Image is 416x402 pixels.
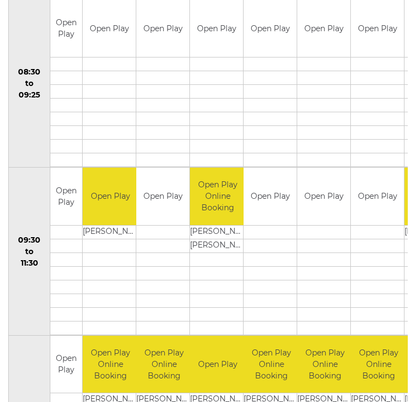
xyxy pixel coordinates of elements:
[190,1,243,58] td: Open Play
[297,336,353,394] td: Open Play Online Booking
[244,168,297,226] td: Open Play
[83,226,138,239] td: [PERSON_NAME]
[50,168,82,226] td: Open Play
[190,226,245,239] td: [PERSON_NAME]
[244,336,299,394] td: Open Play Online Booking
[190,239,245,253] td: [PERSON_NAME]
[297,1,350,58] td: Open Play
[136,168,189,226] td: Open Play
[136,1,189,58] td: Open Play
[244,1,297,58] td: Open Play
[190,168,245,226] td: Open Play Online Booking
[351,336,406,394] td: Open Play Online Booking
[83,1,136,58] td: Open Play
[297,168,350,226] td: Open Play
[50,336,82,394] td: Open Play
[351,1,404,58] td: Open Play
[9,168,50,336] td: 09:30 to 11:30
[190,336,245,394] td: Open Play
[50,1,82,58] td: Open Play
[351,168,404,226] td: Open Play
[83,168,138,226] td: Open Play
[83,336,138,394] td: Open Play Online Booking
[136,336,192,394] td: Open Play Online Booking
